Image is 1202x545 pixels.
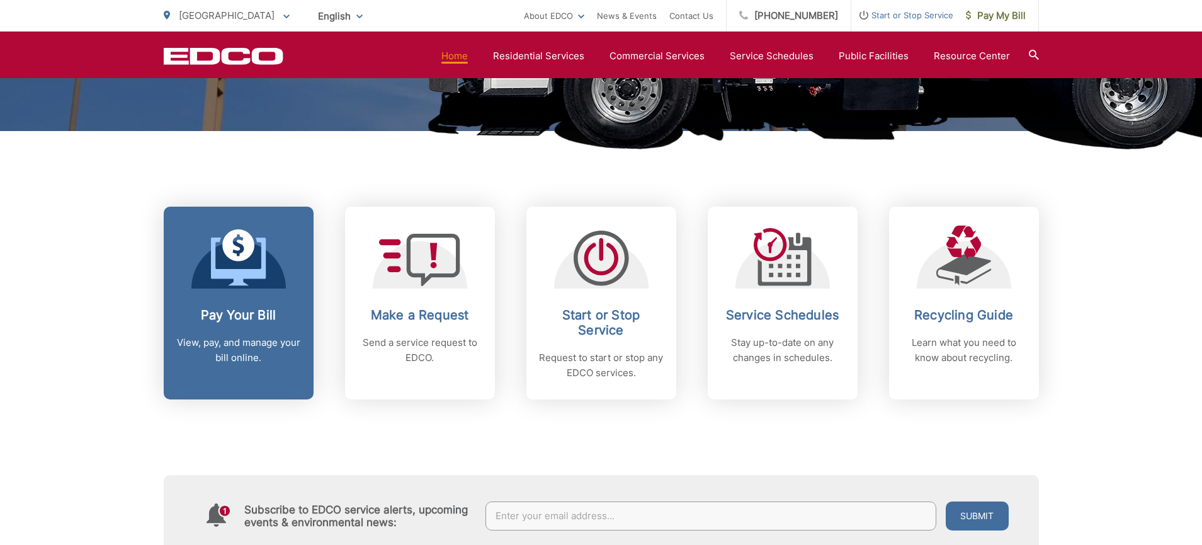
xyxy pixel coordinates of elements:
[730,49,814,64] a: Service Schedules
[597,8,657,23] a: News & Events
[524,8,584,23] a: About EDCO
[720,335,845,365] p: Stay up-to-date on any changes in schedules.
[176,307,301,323] h2: Pay Your Bill
[946,502,1009,531] button: Submit
[708,207,858,399] a: Service Schedules Stay up-to-date on any changes in schedules.
[934,49,1010,64] a: Resource Center
[966,8,1026,23] span: Pay My Bill
[441,49,468,64] a: Home
[485,502,936,531] input: Enter your email address...
[244,503,473,529] h4: Subscribe to EDCO service alerts, upcoming events & environmental news:
[493,49,584,64] a: Residential Services
[179,9,275,21] span: [GEOGRAPHIC_DATA]
[345,207,495,399] a: Make a Request Send a service request to EDCO.
[839,49,909,64] a: Public Facilities
[902,307,1026,323] h2: Recycling Guide
[309,5,372,27] span: English
[539,350,664,381] p: Request to start or stop any EDCO services.
[164,47,283,65] a: EDCD logo. Return to the homepage.
[176,335,301,365] p: View, pay, and manage your bill online.
[358,307,482,323] h2: Make a Request
[358,335,482,365] p: Send a service request to EDCO.
[902,335,1026,365] p: Learn what you need to know about recycling.
[539,307,664,338] h2: Start or Stop Service
[669,8,713,23] a: Contact Us
[610,49,705,64] a: Commercial Services
[720,307,845,323] h2: Service Schedules
[164,207,314,399] a: Pay Your Bill View, pay, and manage your bill online.
[889,207,1039,399] a: Recycling Guide Learn what you need to know about recycling.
